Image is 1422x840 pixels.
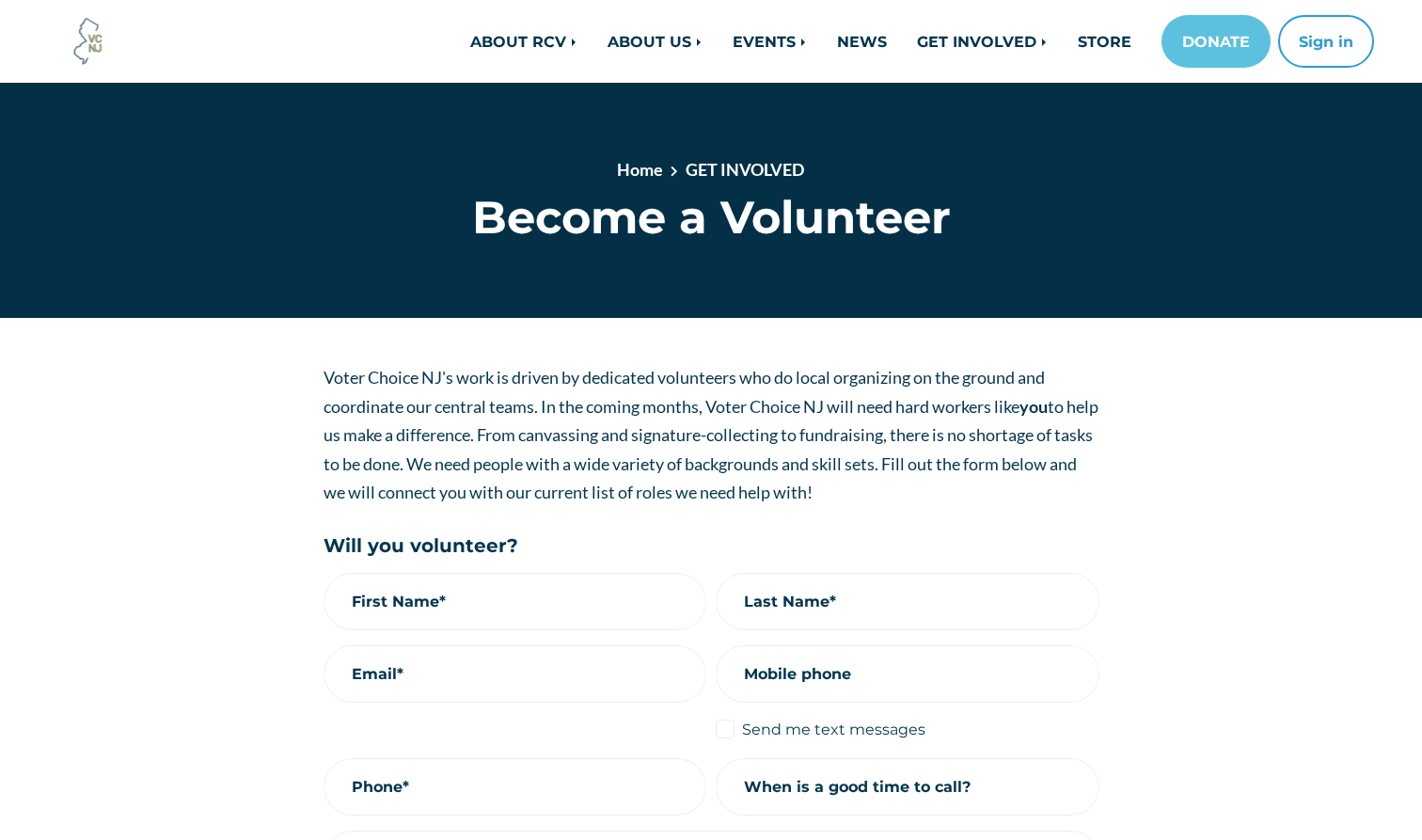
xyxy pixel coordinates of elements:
a: STORE [1063,23,1146,60]
a: GET INVOLVED [902,23,1063,60]
button: Sign in or sign up [1278,15,1374,68]
p: Voter Choice NJ's work is driven by dedicated volunteers who do local organizing on the ground an... [324,363,1099,507]
a: DONATE [1161,15,1271,68]
h5: Will you volunteer? [324,535,1099,558]
a: GET INVOLVED [686,159,804,180]
nav: Main navigation [308,15,1374,68]
nav: breadcrumb [390,157,1032,190]
a: ABOUT US [592,23,718,60]
a: EVENTS [718,23,822,60]
a: NEWS [822,23,902,60]
a: Home [617,159,663,180]
label: Send me text messages [742,718,925,740]
a: ABOUT RCV [455,23,592,60]
img: Voter Choice NJ [63,16,114,67]
strong: you [1019,396,1048,417]
h1: Become a Volunteer [324,190,1099,245]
